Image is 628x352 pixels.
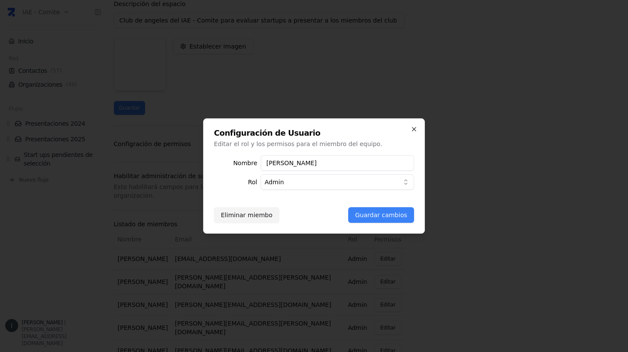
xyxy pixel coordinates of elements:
[214,174,257,190] label: Rol
[261,155,414,171] input: Jose Ugarte
[214,207,279,223] button: Eliminar miembo
[214,155,257,171] label: Nombre
[348,207,414,223] button: Guardar cambios
[214,129,414,137] h2: Configuración de Usuario
[214,140,414,148] p: Editar el rol y los permisos para el miembro del equipo.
